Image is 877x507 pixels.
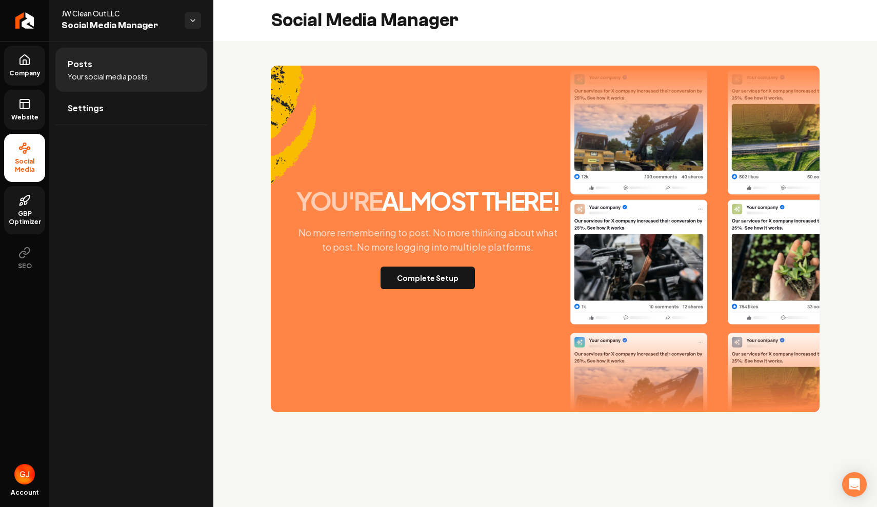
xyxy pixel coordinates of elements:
img: Accent [271,66,316,213]
div: Open Intercom Messenger [842,472,867,497]
span: JW Clean Out LLC [62,8,176,18]
a: Company [4,46,45,86]
span: Company [5,69,45,77]
button: Open user button [14,464,35,484]
span: SEO [14,262,36,270]
img: Gavin Johnson [14,464,35,484]
img: Post Two [728,70,865,325]
a: Settings [55,92,207,125]
h2: Social Media Manager [271,10,459,31]
a: GBP Optimizer [4,186,45,234]
img: Post One [570,69,707,324]
span: Settings [68,102,104,114]
span: Website [7,113,43,121]
span: Social Media Manager [62,18,176,33]
span: GBP Optimizer [4,210,45,226]
span: Social Media [4,157,45,174]
img: Rebolt Logo [15,12,34,29]
h2: almost there! [296,189,560,213]
p: No more remembering to post. No more thinking about what to post. No more logging into multiple p... [289,226,566,254]
span: Your social media posts. [68,71,150,82]
a: Website [4,90,45,130]
button: SEO [4,238,45,278]
button: Complete Setup [381,267,475,289]
span: Account [11,489,39,497]
span: Posts [68,58,92,70]
span: you're [296,185,382,216]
